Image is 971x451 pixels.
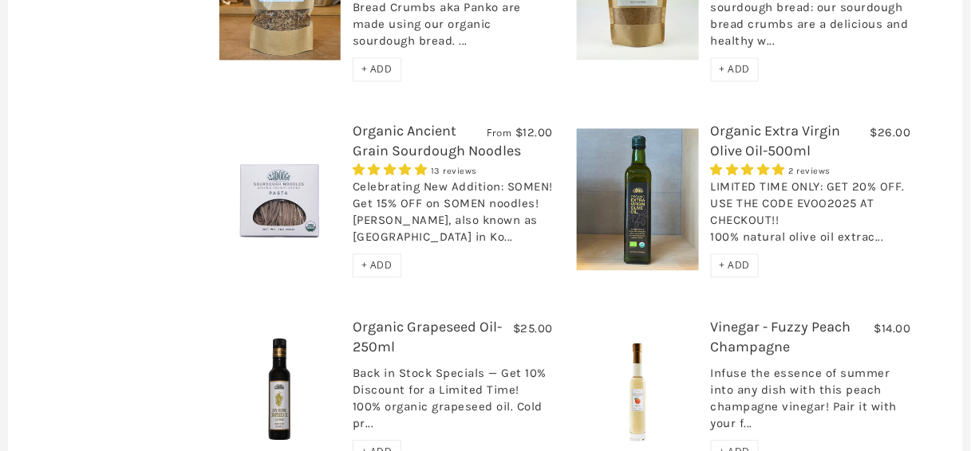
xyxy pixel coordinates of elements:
[711,178,911,253] div: LIMITED TIME ONLY: GET 20% OFF. USE THE CODE EVOO2025 AT CHECKOUT!! 100% natural olive oil extrac...
[361,258,393,272] span: + ADD
[361,62,393,76] span: + ADD
[874,321,911,335] span: $14.00
[353,163,431,177] span: 4.85 stars
[870,125,911,139] span: $26.00
[577,128,699,271] img: Organic Extra Virgin Olive Oil-500ml
[515,125,553,139] span: $12.00
[789,166,831,176] span: 2 reviews
[720,62,751,76] span: + ADD
[353,178,553,253] div: Celebrating New Addition: SOMEN! Get 15% OFF on SOMEN noodles! [PERSON_NAME], also known as [GEOG...
[353,253,401,277] div: + ADD
[353,57,401,81] div: + ADD
[711,163,789,177] span: 5.00 stars
[711,253,760,277] div: + ADD
[513,321,553,335] span: $25.00
[720,258,751,272] span: + ADD
[487,126,512,139] span: From
[711,122,841,159] a: Organic Extra Virgin Olive Oil-500ml
[431,166,477,176] span: 13 reviews
[353,122,521,159] a: Organic Ancient Grain Sourdough Noodles
[353,365,553,440] div: Back in Stock Specials — Get 10% Discount for a Limited Time! 100% organic grapeseed oil. Cold pr...
[353,318,502,355] a: Organic Grapeseed Oil-250ml
[219,139,341,261] img: Organic Ancient Grain Sourdough Noodles
[711,365,911,440] div: Infuse the essence of summer into any dish with this peach champagne vinegar! Pair it with your f...
[711,318,851,355] a: Vinegar - Fuzzy Peach Champagne
[711,57,760,81] div: + ADD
